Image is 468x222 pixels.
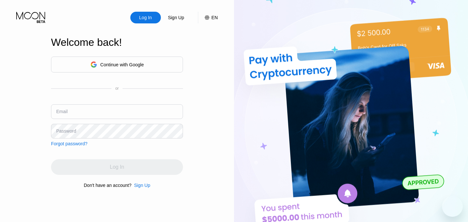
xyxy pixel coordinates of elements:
[442,196,463,217] iframe: Button to launch messaging window
[56,128,76,134] div: Password
[51,141,87,146] div: Forgot password?
[100,62,144,67] div: Continue with Google
[130,12,161,23] div: Log In
[161,12,191,23] div: Sign Up
[51,36,183,48] div: Welcome back!
[134,183,150,188] div: Sign Up
[198,12,218,23] div: EN
[167,14,185,21] div: Sign Up
[212,15,218,20] div: EN
[51,57,183,72] div: Continue with Google
[56,109,68,114] div: Email
[131,183,150,188] div: Sign Up
[115,86,119,91] div: or
[84,183,132,188] div: Don't have an account?
[138,14,152,21] div: Log In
